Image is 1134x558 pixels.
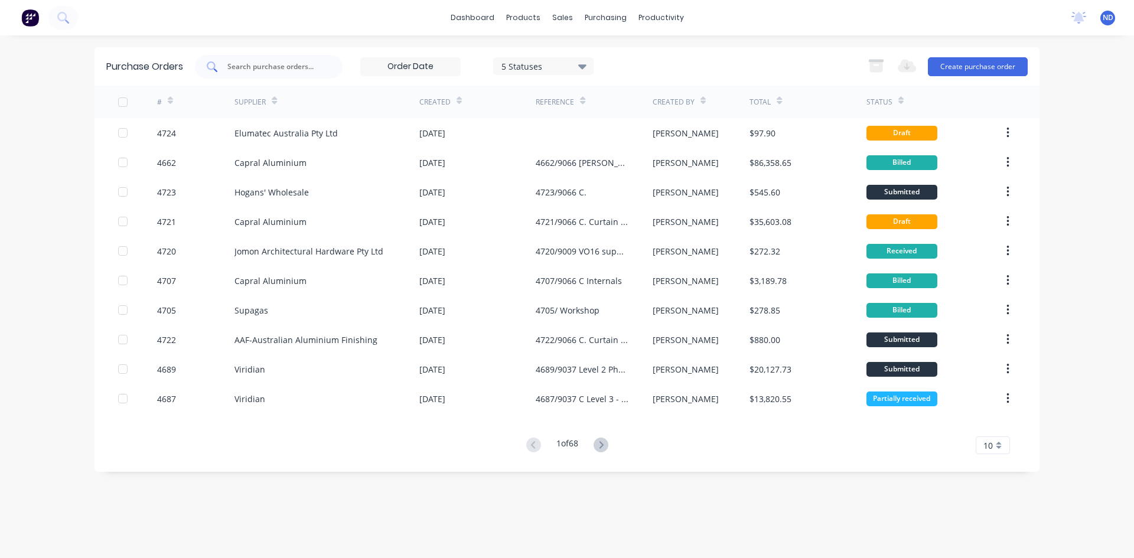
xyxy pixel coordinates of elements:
div: 4687/9037 C Level 3 - Phase 1-Rev 1 [536,393,628,405]
div: [PERSON_NAME] [653,186,719,198]
div: [PERSON_NAME] [653,275,719,287]
div: $278.85 [750,304,780,316]
div: [DATE] [419,186,445,198]
div: $86,358.65 [750,156,791,169]
div: Reference [536,97,574,107]
div: 4722/9066 C. Curtain Wall Brackets and washers [536,334,628,346]
div: Created By [653,97,695,107]
div: [DATE] [419,216,445,228]
div: Partially received [866,391,937,406]
div: 4722 [157,334,176,346]
div: 4705 [157,304,176,316]
div: 4687 [157,393,176,405]
span: ND [1103,12,1113,23]
img: Factory [21,9,39,27]
div: 4723/9066 C. [536,186,586,198]
div: sales [546,9,579,27]
div: [DATE] [419,304,445,316]
div: Jomon Architectural Hardware Pty Ltd [234,245,383,257]
div: Submitted [866,332,937,347]
div: [PERSON_NAME] [653,393,719,405]
div: $545.60 [750,186,780,198]
div: [PERSON_NAME] [653,127,719,139]
div: [DATE] [419,393,445,405]
div: Billed [866,155,937,170]
div: Supagas [234,304,268,316]
div: purchasing [579,9,633,27]
div: $13,820.55 [750,393,791,405]
div: Purchase Orders [106,60,183,74]
div: Created [419,97,451,107]
div: 4721 [157,216,176,228]
div: Billed [866,273,937,288]
div: [DATE] [419,363,445,376]
div: Capral Aluminium [234,216,307,228]
div: 4689 [157,363,176,376]
div: [DATE] [419,156,445,169]
div: Elumatec Australia Pty Ltd [234,127,338,139]
span: 10 [983,439,993,452]
div: Viridian [234,393,265,405]
div: [DATE] [419,334,445,346]
input: Order Date [361,58,460,76]
div: AAF-Australian Aluminium Finishing [234,334,377,346]
div: $3,189.78 [750,275,787,287]
div: [PERSON_NAME] [653,156,719,169]
div: 4705/ Workshop [536,304,599,316]
div: 5 Statuses [501,60,586,72]
div: $97.90 [750,127,775,139]
div: 4720/9009 VO16 supply and install [536,245,628,257]
div: [PERSON_NAME] [653,304,719,316]
div: 4721/9066 C. Curtain Wall [536,216,628,228]
input: Search purchase orders... [226,61,324,73]
div: Supplier [234,97,266,107]
div: Hogans' Wholesale [234,186,309,198]
div: $35,603.08 [750,216,791,228]
div: Total [750,97,771,107]
div: 4724 [157,127,176,139]
button: Create purchase order [928,57,1028,76]
div: 4662 [157,156,176,169]
div: [DATE] [419,127,445,139]
div: $880.00 [750,334,780,346]
div: Received [866,244,937,259]
div: 4707/9066 C Internals [536,275,622,287]
div: Status [866,97,892,107]
div: 4662/9066 [PERSON_NAME].C [536,156,628,169]
div: 4689/9037 Level 2 Phase 1 Rev 1 [536,363,628,376]
div: Capral Aluminium [234,156,307,169]
div: Draft [866,214,937,229]
div: Capral Aluminium [234,275,307,287]
div: Submitted [866,185,937,200]
div: [PERSON_NAME] [653,363,719,376]
div: [DATE] [419,275,445,287]
a: dashboard [445,9,500,27]
div: [PERSON_NAME] [653,245,719,257]
div: [PERSON_NAME] [653,334,719,346]
div: $272.32 [750,245,780,257]
div: 4720 [157,245,176,257]
div: Viridian [234,363,265,376]
div: Billed [866,303,937,318]
div: productivity [633,9,690,27]
div: [DATE] [419,245,445,257]
div: Draft [866,126,937,141]
div: 4723 [157,186,176,198]
div: 1 of 68 [556,437,578,454]
div: # [157,97,162,107]
div: [PERSON_NAME] [653,216,719,228]
div: $20,127.73 [750,363,791,376]
div: Submitted [866,362,937,377]
div: 4707 [157,275,176,287]
div: products [500,9,546,27]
